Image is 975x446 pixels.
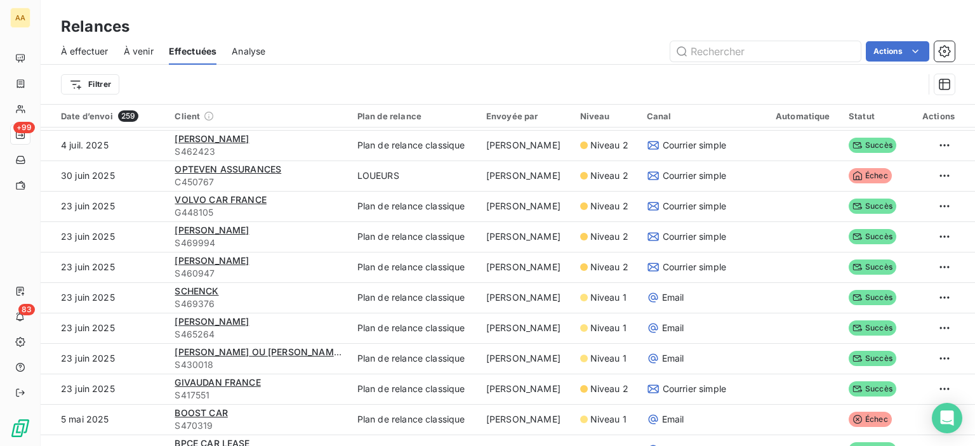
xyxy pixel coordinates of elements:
[580,111,632,121] div: Niveau
[175,285,218,296] span: SCHENCK
[479,252,573,282] td: [PERSON_NAME]
[175,206,342,219] span: G448105
[41,404,167,435] td: 5 mai 2025
[919,111,955,121] div: Actions
[590,413,627,426] span: Niveau 1
[41,191,167,221] td: 23 juin 2025
[662,413,684,426] span: Email
[486,111,565,121] div: Envoyée par
[41,282,167,313] td: 23 juin 2025
[175,267,342,280] span: S460947
[590,230,628,243] span: Niveau 2
[479,404,573,435] td: [PERSON_NAME]
[663,261,726,273] span: Courrier simple
[175,407,227,418] span: BOOST CAR
[350,343,479,374] td: Plan de relance classique
[175,164,281,174] span: OPTEVEN ASSURANCES
[663,200,726,213] span: Courrier simple
[232,45,265,58] span: Analyse
[175,194,266,205] span: VOLVO CAR FRANCE
[350,252,479,282] td: Plan de relance classique
[479,343,573,374] td: [PERSON_NAME]
[590,169,628,182] span: Niveau 2
[41,252,167,282] td: 23 juin 2025
[849,351,896,366] span: Succès
[849,412,892,427] span: Échec
[175,316,249,327] span: [PERSON_NAME]
[350,221,479,252] td: Plan de relance classique
[357,111,471,121] div: Plan de relance
[590,139,628,152] span: Niveau 2
[662,352,684,365] span: Email
[61,45,109,58] span: À effectuer
[849,138,896,153] span: Succès
[849,199,896,214] span: Succès
[590,200,628,213] span: Niveau 2
[41,161,167,191] td: 30 juin 2025
[169,45,217,58] span: Effectuées
[175,133,249,144] span: [PERSON_NAME]
[479,374,573,404] td: [PERSON_NAME]
[175,328,342,341] span: S465264
[590,261,628,273] span: Niveau 2
[118,110,138,122] span: 259
[849,168,892,183] span: Échec
[350,374,479,404] td: Plan de relance classique
[41,374,167,404] td: 23 juin 2025
[479,191,573,221] td: [PERSON_NAME]
[479,221,573,252] td: [PERSON_NAME]
[849,320,896,336] span: Succès
[350,191,479,221] td: Plan de relance classique
[175,255,249,266] span: [PERSON_NAME]
[670,41,861,62] input: Rechercher
[13,122,35,133] span: +99
[663,139,726,152] span: Courrier simple
[175,225,249,235] span: [PERSON_NAME]
[479,313,573,343] td: [PERSON_NAME]
[175,237,342,249] span: S469994
[849,111,904,121] div: Statut
[41,313,167,343] td: 23 juin 2025
[479,282,573,313] td: [PERSON_NAME]
[61,15,129,38] h3: Relances
[776,111,833,121] div: Automatique
[175,145,342,158] span: S462423
[175,358,342,371] span: S430018
[175,419,342,432] span: S470319
[662,291,684,304] span: Email
[662,322,684,334] span: Email
[350,313,479,343] td: Plan de relance classique
[849,229,896,244] span: Succès
[41,343,167,374] td: 23 juin 2025
[350,161,479,191] td: LOUEURS
[590,291,627,304] span: Niveau 1
[663,230,726,243] span: Courrier simple
[175,377,260,388] span: GIVAUDAN FRANCE
[41,221,167,252] td: 23 juin 2025
[10,418,30,438] img: Logo LeanPay
[61,74,119,95] button: Filtrer
[175,298,342,310] span: S469376
[10,8,30,28] div: AA
[41,130,167,161] td: 4 juil. 2025
[849,259,896,275] span: Succès
[663,383,726,395] span: Courrier simple
[479,161,573,191] td: [PERSON_NAME]
[175,111,200,121] span: Client
[590,352,627,365] span: Niveau 1
[590,322,627,334] span: Niveau 1
[350,130,479,161] td: Plan de relance classique
[175,389,342,402] span: S417551
[849,290,896,305] span: Succès
[479,130,573,161] td: [PERSON_NAME]
[124,45,154,58] span: À venir
[350,404,479,435] td: Plan de relance classique
[849,381,896,397] span: Succès
[932,403,962,433] div: Open Intercom Messenger
[175,346,342,357] span: [PERSON_NAME] OU [PERSON_NAME]
[590,383,628,395] span: Niveau 2
[18,304,35,315] span: 83
[647,111,760,121] div: Canal
[175,176,342,188] span: C450767
[663,169,726,182] span: Courrier simple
